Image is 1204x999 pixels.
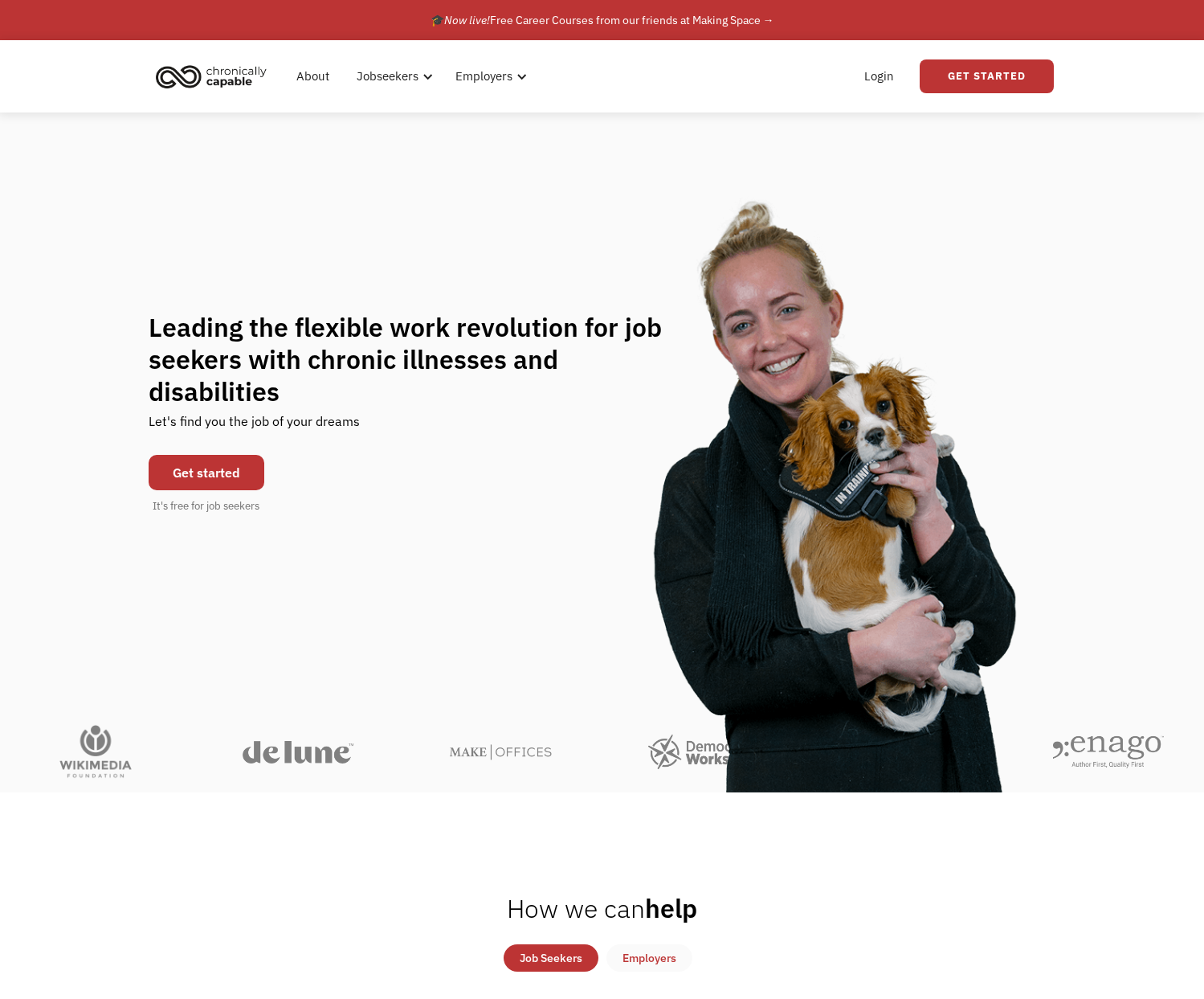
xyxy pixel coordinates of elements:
[855,51,904,102] a: Login
[347,51,438,102] div: Jobseekers
[622,948,676,968] div: Employers
[431,10,774,30] div: 🎓 Free Career Courses from our friends at Making Space →
[149,407,360,447] div: Let's find you the job of your dreams
[455,67,512,86] div: Employers
[151,59,271,94] img: Chronically Capable logo
[507,892,697,924] h2: help
[357,67,418,86] div: Jobseekers
[446,51,532,102] div: Employers
[520,948,582,968] div: Job Seekers
[153,498,259,514] div: It's free for job seekers
[287,51,339,102] a: About
[149,455,264,490] a: Get started
[920,59,1054,93] a: Get Started
[507,891,645,925] span: How we can
[151,59,279,94] a: home
[149,311,693,407] h1: Leading the flexible work revolution for job seekers with chronic illnesses and disabilities
[444,13,490,27] em: Now live!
